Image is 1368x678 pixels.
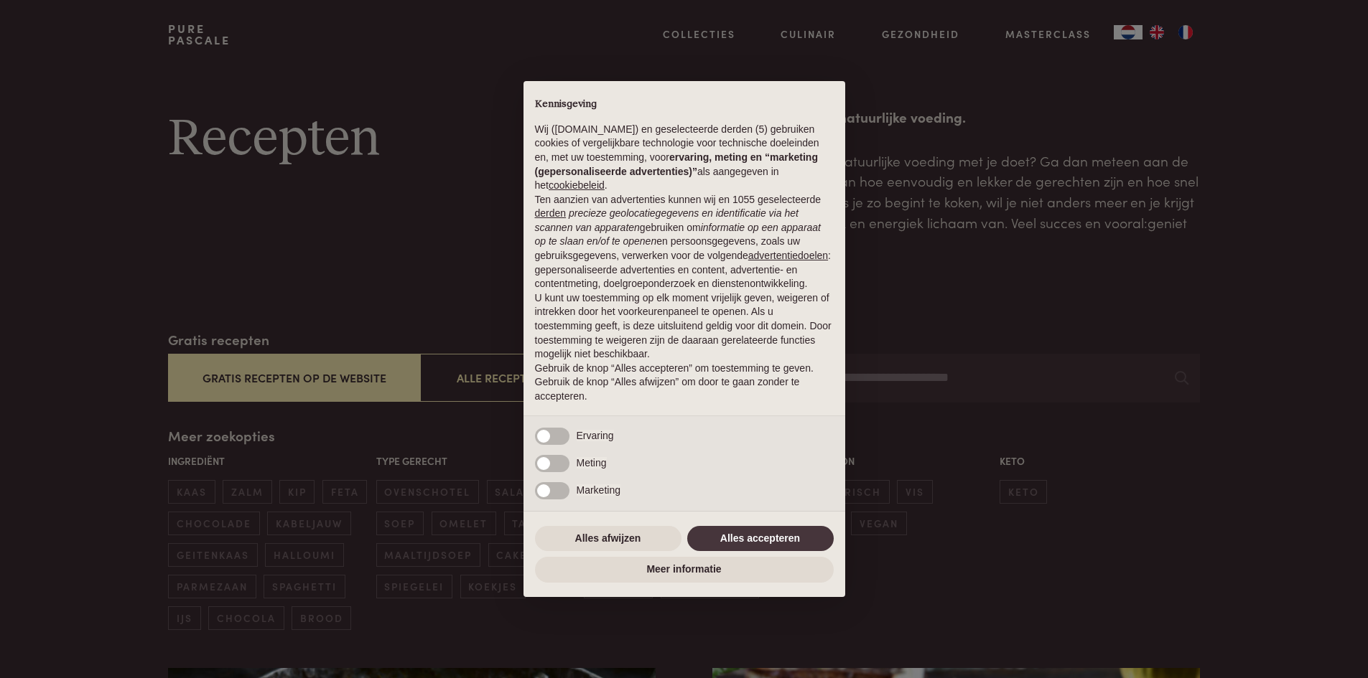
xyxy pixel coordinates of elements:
button: Alles accepteren [687,526,834,552]
p: Wij ([DOMAIN_NAME]) en geselecteerde derden (5) gebruiken cookies of vergelijkbare technologie vo... [535,123,834,193]
em: informatie op een apparaat op te slaan en/of te openen [535,222,822,248]
button: advertentiedoelen [748,249,828,263]
p: Ten aanzien van advertenties kunnen wij en 1055 geselecteerde gebruiken om en persoonsgegevens, z... [535,193,834,291]
span: Ervaring [577,430,614,441]
strong: ervaring, meting en “marketing (gepersonaliseerde advertenties)” [535,151,818,177]
span: Marketing [577,484,620,496]
p: Gebruik de knop “Alles accepteren” om toestemming te geven. Gebruik de knop “Alles afwijzen” om d... [535,362,834,404]
p: U kunt uw toestemming op elk moment vrijelijk geven, weigeren of intrekken door het voorkeurenpan... [535,291,834,362]
a: cookiebeleid [549,179,605,191]
button: derden [535,207,567,221]
h2: Kennisgeving [535,98,834,111]
span: Meting [577,457,607,469]
button: Meer informatie [535,557,834,583]
button: Alles afwijzen [535,526,681,552]
em: precieze geolocatiegegevens en identificatie via het scannen van apparaten [535,207,799,233]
